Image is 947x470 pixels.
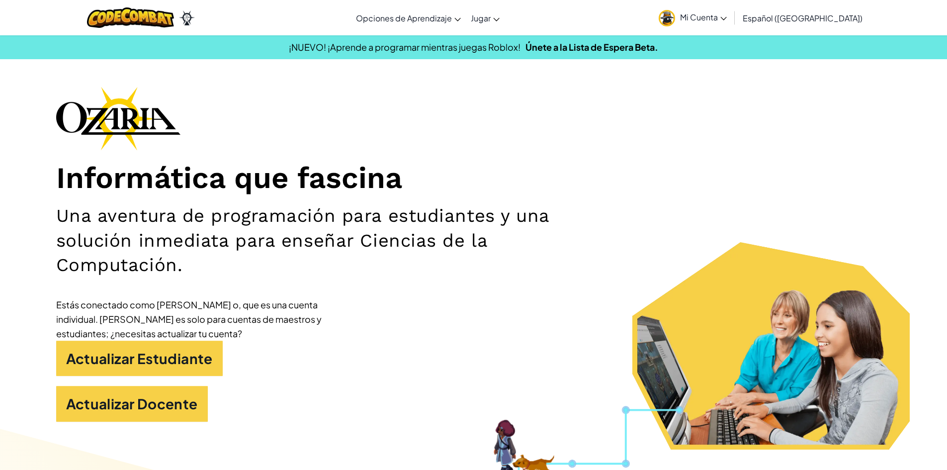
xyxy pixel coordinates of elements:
[680,12,727,22] span: Mi Cuenta
[56,203,616,277] h2: Una aventura de programación para estudiantes y una solución inmediata para enseñar Ciencias de l...
[56,160,891,196] h1: Informática que fascina
[179,10,195,25] img: Ozaria
[466,4,505,31] a: Jugar
[471,13,491,23] span: Jugar
[56,297,354,341] div: Estás conectado como [PERSON_NAME] o, que es una cuenta individual. [PERSON_NAME] es solo para cu...
[289,41,520,53] span: ¡NUEVO! ¡Aprende a programar mientras juegas Roblox!
[738,4,867,31] a: Español ([GEOGRAPHIC_DATA])
[659,10,675,26] img: avatar
[743,13,862,23] span: Español ([GEOGRAPHIC_DATA])
[56,87,180,150] img: Ozaria branding logo
[351,4,466,31] a: Opciones de Aprendizaje
[56,341,223,376] a: Actualizar Estudiante
[56,386,208,422] a: Actualizar Docente
[654,2,732,33] a: Mi Cuenta
[87,7,174,28] img: CodeCombat logo
[525,41,658,53] a: Únete a la Lista de Espera Beta.
[356,13,452,23] span: Opciones de Aprendizaje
